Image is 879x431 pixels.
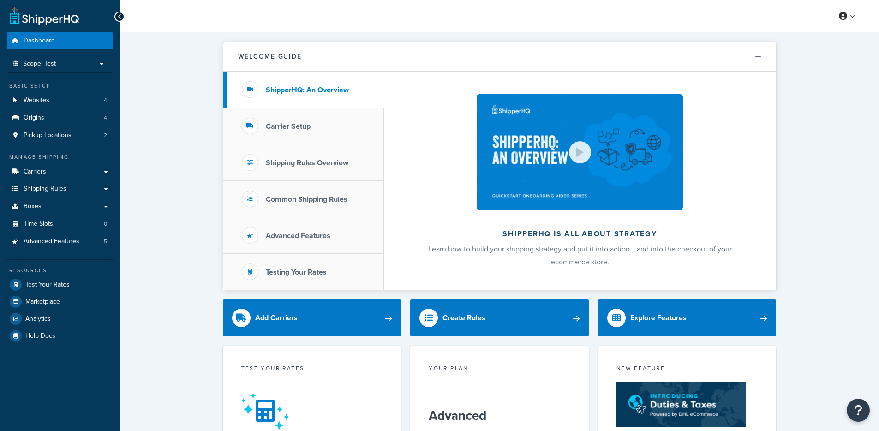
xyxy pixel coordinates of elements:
a: Boxes [7,198,113,215]
li: Origins [7,109,113,126]
a: Create Rules [410,299,589,336]
span: Boxes [24,203,42,210]
button: Welcome Guide [223,42,776,72]
a: Add Carriers [223,299,401,336]
span: Help Docs [25,332,55,340]
h3: Testing Your Rates [266,268,327,276]
a: Carriers [7,163,113,180]
span: Scope: Test [23,60,56,68]
span: Analytics [25,315,51,323]
div: Manage Shipping [7,153,113,161]
h3: Carrier Setup [266,122,311,131]
div: Explore Features [630,311,687,324]
div: New Feature [616,364,758,375]
a: Test Your Rates [7,276,113,293]
span: Dashboard [24,37,55,45]
a: Advanced Features5 [7,233,113,250]
span: Carriers [24,168,46,176]
li: Time Slots [7,215,113,233]
span: 2 [104,132,107,139]
span: Learn how to build your shipping strategy and put it into action… and into the checkout of your e... [428,244,732,267]
span: Shipping Rules [24,185,66,193]
span: Origins [24,114,44,122]
span: 4 [104,96,107,104]
h3: Advanced Features [266,232,330,240]
div: Basic Setup [7,82,113,90]
span: 4 [104,114,107,122]
a: Origins4 [7,109,113,126]
a: Analytics [7,311,113,327]
div: Resources [7,267,113,275]
a: Help Docs [7,328,113,344]
a: Marketplace [7,293,113,310]
a: Pickup Locations2 [7,127,113,144]
a: Explore Features [598,299,777,336]
div: Add Carriers [255,311,298,324]
span: Websites [24,96,49,104]
span: Pickup Locations [24,132,72,139]
span: Test Your Rates [25,281,70,289]
li: Websites [7,92,113,109]
h3: Shipping Rules Overview [266,159,348,167]
img: ShipperHQ is all about strategy [477,94,682,210]
div: Test your rates [241,364,383,375]
a: Time Slots0 [7,215,113,233]
div: Create Rules [442,311,485,324]
span: Advanced Features [24,238,79,245]
span: 0 [104,220,107,228]
h3: Common Shipping Rules [266,195,347,204]
span: Marketplace [25,298,60,306]
a: Websites4 [7,92,113,109]
button: Open Resource Center [847,399,870,422]
li: Advanced Features [7,233,113,250]
h5: Advanced [429,408,570,423]
h3: ShipperHQ: An Overview [266,86,349,94]
h2: Welcome Guide [238,53,302,60]
span: 5 [104,238,107,245]
span: Time Slots [24,220,53,228]
h2: ShipperHQ is all about strategy [408,230,752,238]
div: Your Plan [429,364,570,375]
li: Pickup Locations [7,127,113,144]
a: Shipping Rules [7,180,113,198]
a: Dashboard [7,32,113,49]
